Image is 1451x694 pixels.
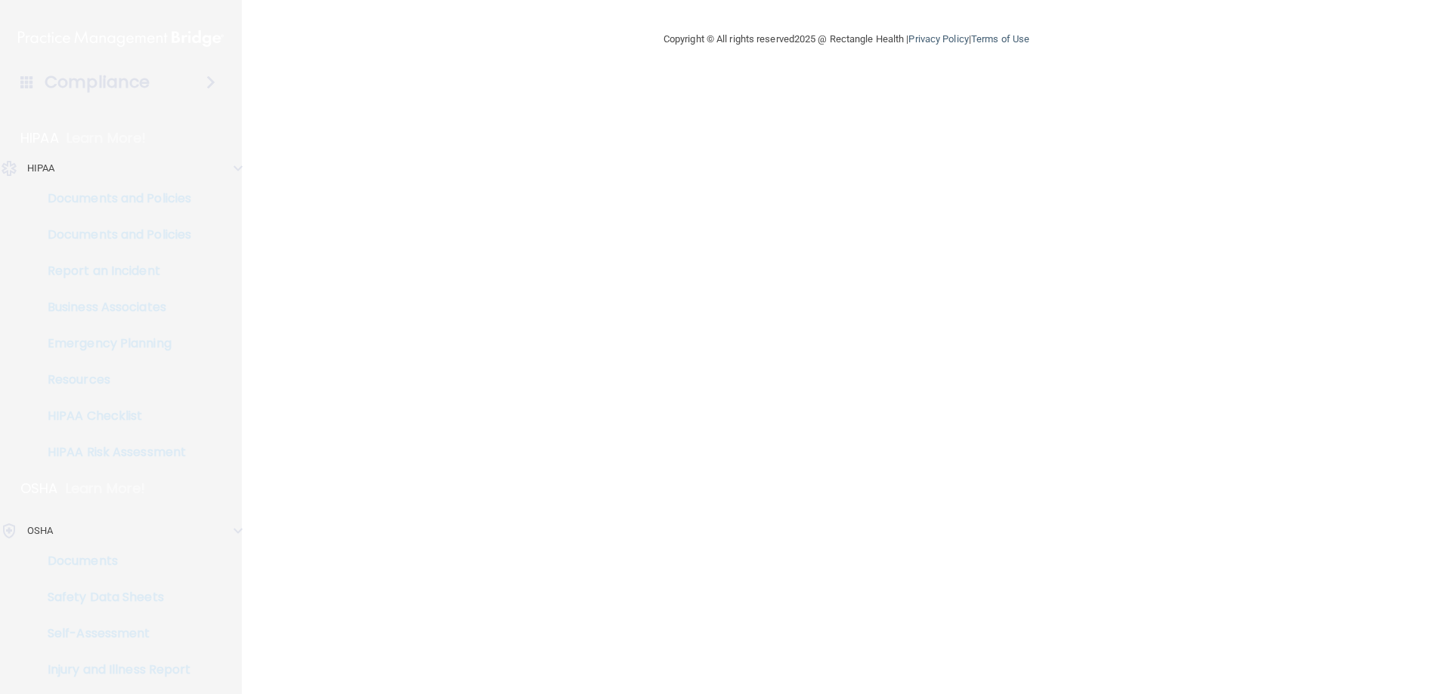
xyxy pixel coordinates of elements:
p: OSHA [20,480,58,498]
p: HIPAA Checklist [10,409,216,424]
a: Terms of Use [971,33,1029,45]
p: Emergency Planning [10,336,216,351]
p: Resources [10,372,216,387]
div: Copyright © All rights reserved 2025 @ Rectangle Health | | [571,15,1122,63]
p: Documents [10,554,216,569]
img: PMB logo [18,23,224,54]
p: Learn More! [67,129,147,147]
a: Privacy Policy [908,33,968,45]
p: Documents and Policies [10,191,216,206]
p: Injury and Illness Report [10,662,216,677]
p: Report an Incident [10,264,216,279]
p: Documents and Policies [10,227,216,242]
h4: Compliance [45,72,150,93]
p: Business Associates [10,300,216,315]
p: HIPAA [27,159,55,177]
p: HIPAA Risk Assessment [10,445,216,460]
p: Learn More! [66,480,146,498]
p: Safety Data Sheets [10,590,216,605]
p: Self-Assessment [10,626,216,641]
p: OSHA [27,522,53,540]
p: HIPAA [20,129,59,147]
